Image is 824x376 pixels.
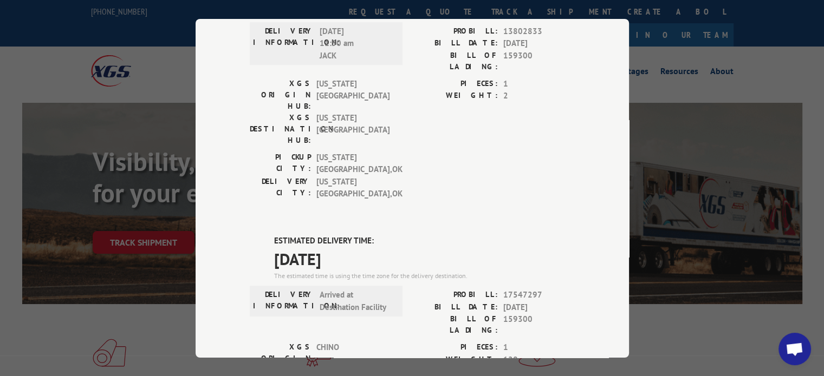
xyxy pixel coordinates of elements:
[412,49,498,72] label: BILL OF LADING:
[412,313,498,336] label: BILL OF LADING:
[412,301,498,313] label: BILL DATE:
[412,77,498,90] label: PIECES:
[503,37,575,50] span: [DATE]
[316,77,390,111] span: [US_STATE][GEOGRAPHIC_DATA]
[250,77,311,111] label: XGS ORIGIN HUB:
[412,353,498,366] label: WEIGHT:
[503,77,575,90] span: 1
[316,151,390,175] span: [US_STATE][GEOGRAPHIC_DATA] , OK
[412,289,498,301] label: PROBILL:
[250,341,311,375] label: XGS ORIGIN HUB:
[503,313,575,336] span: 159300
[503,353,575,366] span: 120
[316,175,390,200] span: [US_STATE][GEOGRAPHIC_DATA] , OK
[316,341,390,375] span: CHINO
[250,111,311,146] label: XGS DESTINATION HUB:
[503,49,575,72] span: 159300
[274,271,575,281] div: The estimated time is using the time zone for the delivery destination.
[253,289,314,313] label: DELIVERY INFORMATION:
[253,25,314,62] label: DELIVERY INFORMATION:
[320,289,393,313] span: Arrived at Destination Facility
[503,341,575,354] span: 1
[503,289,575,301] span: 17547297
[274,234,575,247] label: ESTIMATED DELIVERY TIME:
[778,333,811,365] a: Open chat
[320,25,393,62] span: [DATE] 11:50 am JACK
[412,37,498,50] label: BILL DATE:
[316,111,390,146] span: [US_STATE][GEOGRAPHIC_DATA]
[274,247,575,271] span: [DATE]
[250,175,311,200] label: DELIVERY CITY:
[503,25,575,37] span: 13802833
[412,25,498,37] label: PROBILL:
[503,301,575,313] span: [DATE]
[503,90,575,102] span: 2
[250,151,311,175] label: PICKUP CITY:
[412,341,498,354] label: PIECES:
[412,90,498,102] label: WEIGHT:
